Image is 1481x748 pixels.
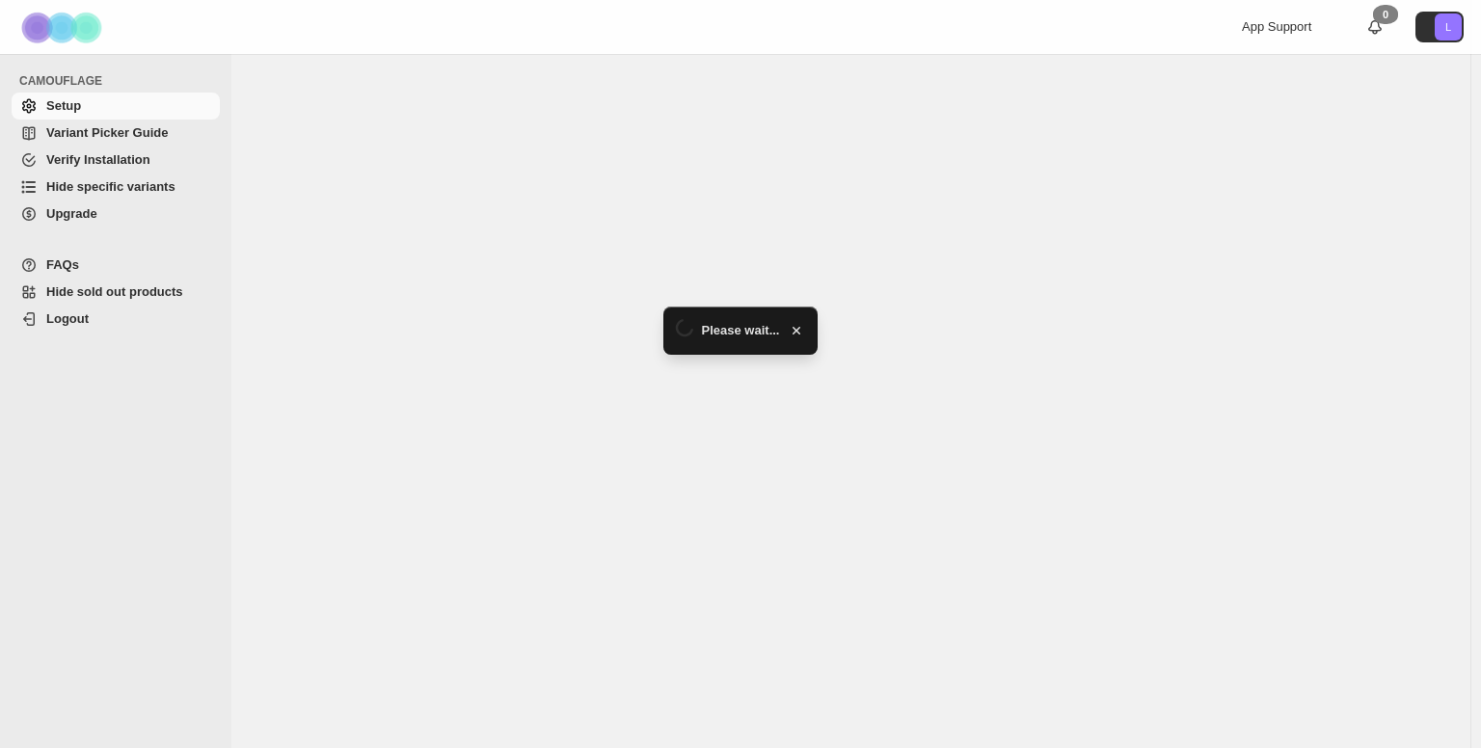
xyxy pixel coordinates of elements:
text: L [1445,21,1451,33]
span: Variant Picker Guide [46,125,168,140]
span: Hide specific variants [46,179,175,194]
a: Upgrade [12,200,220,227]
a: Hide specific variants [12,174,220,200]
button: Avatar with initials L [1415,12,1464,42]
a: Variant Picker Guide [12,120,220,147]
a: Verify Installation [12,147,220,174]
span: FAQs [46,257,79,272]
div: 0 [1373,5,1398,24]
img: Camouflage [15,1,112,54]
span: Avatar with initials L [1435,13,1462,40]
span: App Support [1242,19,1311,34]
a: 0 [1365,17,1385,37]
a: Logout [12,306,220,333]
span: Verify Installation [46,152,150,167]
span: Logout [46,311,89,326]
span: Please wait... [702,321,780,340]
a: FAQs [12,252,220,279]
a: Hide sold out products [12,279,220,306]
a: Setup [12,93,220,120]
span: Setup [46,98,81,113]
span: CAMOUFLAGE [19,73,222,89]
span: Hide sold out products [46,284,183,299]
span: Upgrade [46,206,97,221]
